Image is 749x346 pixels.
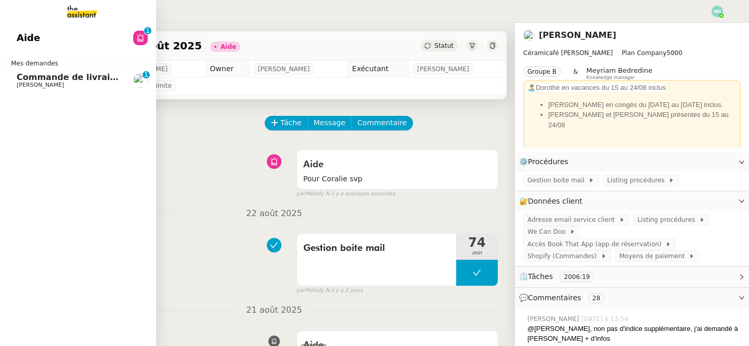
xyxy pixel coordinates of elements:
[434,42,454,49] span: Statut
[560,272,594,282] nz-tag: 2006:19
[519,195,587,207] span: 🔐
[582,314,630,324] span: [DATE] à 13:54
[548,100,737,110] li: [PERSON_NAME] en congés du [DATE] au [DATE] inclus.
[307,116,352,130] button: Message
[519,156,573,168] span: ⚙️
[221,44,236,50] div: Aide
[586,66,652,80] app-user-label: Knowledge manager
[527,84,666,91] span: 🏝️Dorothé en vacances du 15 au 24/08 inclus
[527,227,570,237] span: We Can Doo
[667,49,683,57] span: 5000
[144,71,148,81] p: 1
[523,66,561,77] nz-tag: Groupe B
[303,241,450,256] span: Gestion boite mail
[456,249,498,258] span: min
[528,197,583,205] span: Données client
[586,75,635,81] span: Knowledge manager
[607,175,668,185] span: Listing procédures
[515,152,749,172] div: ⚙️Procédures
[296,190,395,198] small: Mélody N.
[280,117,302,129] span: Tâche
[586,66,652,74] span: Meyriam Bedredine
[528,157,569,166] span: Procédures
[523,30,535,41] img: users%2F9mvJqJUvllffspLsQzytnd0Nt4c2%2Favatar%2F82da88e3-d90d-4e39-b37d-dcb7941179ae
[527,215,619,225] span: Adresse email service client
[331,190,395,198] span: il y a quelques secondes
[144,27,151,34] nz-badge-sup: 1
[527,324,741,344] div: @[PERSON_NAME], non pas d'indice supplémentaire, j'ai demandé à [PERSON_NAME] + d'infos
[548,110,737,130] li: [PERSON_NAME] et [PERSON_NAME] présentes du 15 au 24/08
[573,66,578,80] span: &
[638,215,699,225] span: Listing procédures
[528,272,553,281] span: Tâches
[314,117,345,129] span: Message
[258,64,310,74] span: [PERSON_NAME]
[519,294,609,302] span: 💬
[205,61,249,77] td: Owner
[712,6,723,17] img: svg
[265,116,308,130] button: Tâche
[238,303,310,317] span: 21 août 2025
[523,49,613,57] span: Céramicafé [PERSON_NAME]
[515,267,749,287] div: ⏲️Tâches 2006:19
[527,239,665,249] span: Accès Book That App (app de réserrvation)
[296,286,363,295] small: Mélody N.
[17,30,40,46] span: Aide
[417,64,469,74] span: [PERSON_NAME]
[527,314,582,324] span: [PERSON_NAME]
[357,117,407,129] span: Commentaire
[238,207,310,221] span: 22 août 2025
[528,294,581,302] span: Commentaires
[133,73,148,88] img: users%2FSOpzwpywf0ff3GVMrjy6wZgYrbV2%2Favatar%2F1615313811401.jpeg
[351,116,413,130] button: Commentaire
[456,236,498,249] span: 74
[296,286,305,295] span: par
[519,272,603,281] span: ⏲️
[622,49,666,57] span: Plan Company
[527,251,601,261] span: Shopify (Commandes)
[146,27,150,36] p: 1
[515,288,749,308] div: 💬Commentaires 28
[588,293,604,303] nz-tag: 28
[539,30,616,40] a: [PERSON_NAME]
[515,191,749,211] div: 🔐Données client
[143,71,150,78] nz-badge-sup: 1
[331,286,363,295] span: il y a 2 jours
[347,61,408,77] td: Exécutant
[17,72,170,82] span: Commande de livraisons- [DATE]
[5,58,64,69] span: Mes demandes
[527,147,737,188] div: Adresse share : -
[527,175,588,185] span: Gestion boite mail
[303,160,324,169] span: Aide
[303,173,492,185] span: Pour Coralie svp
[296,190,305,198] span: par
[619,251,689,261] span: Moyens de paiement
[17,82,64,88] span: [PERSON_NAME]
